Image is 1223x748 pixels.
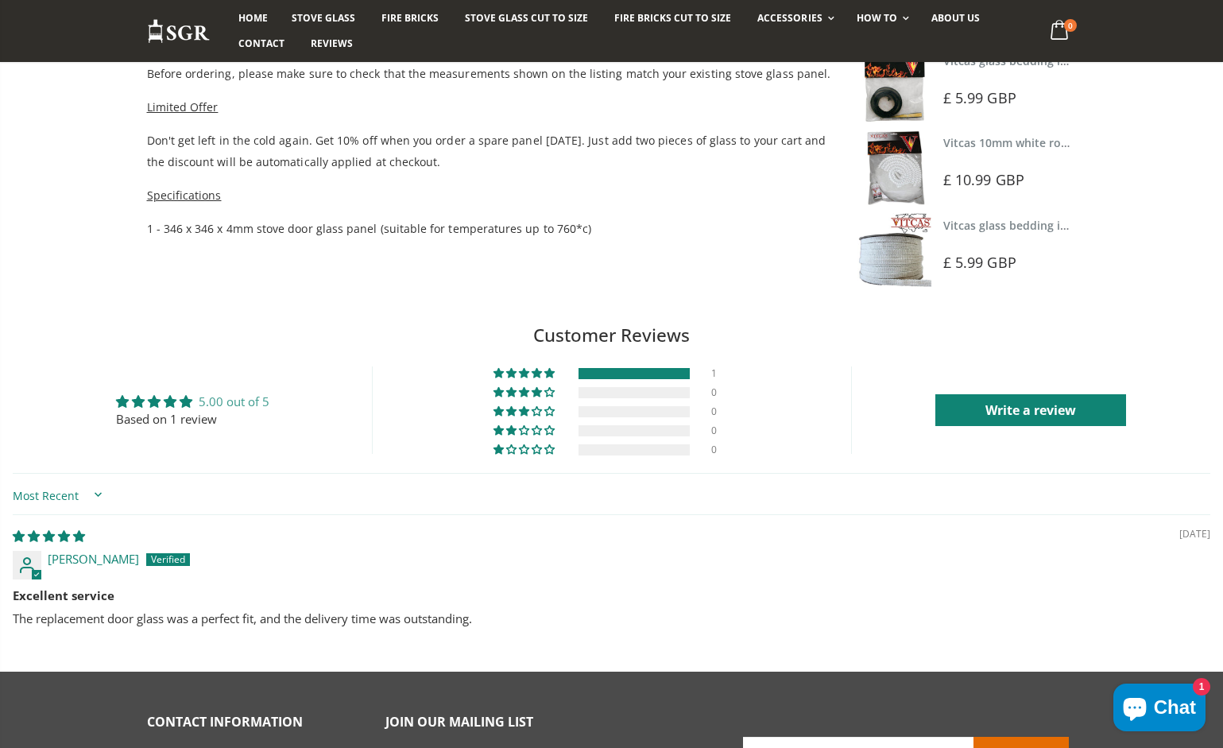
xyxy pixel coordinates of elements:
[280,6,367,31] a: Stove Glass
[13,323,1210,348] h2: Customer Reviews
[147,99,219,114] span: Limited Offer
[943,253,1016,272] span: £ 5.99 GBP
[857,11,897,25] span: How To
[299,31,365,56] a: Reviews
[381,11,439,25] span: Fire Bricks
[1043,16,1076,47] a: 0
[919,6,992,31] a: About us
[453,6,600,31] a: Stove Glass Cut To Size
[857,48,931,122] img: Vitcas stove glass bedding in tape
[614,11,731,25] span: Fire Bricks Cut To Size
[292,11,355,25] span: Stove Glass
[116,393,269,410] div: Average rating is 5.00 stars
[147,218,838,239] p: 1 - 346 x 346 x 4mm stove door glass panel (suitable for temperatures up to 760*c)
[602,6,743,31] a: Fire Bricks Cut To Size
[147,133,826,169] span: Don't get left in the cold again. Get 10% off when you order a spare panel [DATE]. Just add two p...
[1109,684,1210,735] inbox-online-store-chat: Shopify online store chat
[311,37,353,50] span: Reviews
[238,37,284,50] span: Contact
[493,368,557,379] div: 100% (1) reviews with 5 star rating
[935,394,1126,426] a: Write a review
[13,610,1210,627] p: The replacement door glass was a perfect fit, and the delivery time was outstanding.
[757,11,822,25] span: Accessories
[199,393,269,409] a: 5.00 out of 5
[745,6,842,31] a: Accessories
[147,188,222,203] span: Specifications
[931,11,980,25] span: About us
[465,11,588,25] span: Stove Glass Cut To Size
[1064,19,1077,32] span: 0
[48,551,139,567] span: [PERSON_NAME]
[13,480,106,508] select: Sort dropdown
[943,170,1024,189] span: £ 10.99 GBP
[1179,528,1210,541] span: [DATE]
[147,18,211,45] img: Stove Glass Replacement
[370,6,451,31] a: Fire Bricks
[845,6,917,31] a: How To
[385,713,533,731] span: Join our mailing list
[147,713,303,731] span: Contact Information
[13,528,85,544] span: 5 star review
[943,88,1016,107] span: £ 5.99 GBP
[116,411,269,428] div: Based on 1 review
[857,130,931,204] img: Vitcas white rope, glue and gloves kit 10mm
[13,587,1210,604] b: Excellent service
[711,368,730,379] div: 1
[226,6,280,31] a: Home
[226,31,296,56] a: Contact
[147,66,831,81] span: Before ordering, please make sure to check that the measurements shown on the listing match your ...
[857,213,931,287] img: Vitcas stove glass bedding in tape
[238,11,268,25] span: Home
